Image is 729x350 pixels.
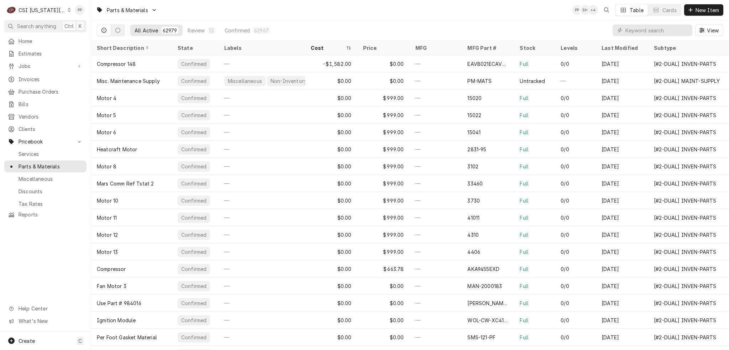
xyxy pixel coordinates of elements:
div: [DATE] [596,72,648,89]
div: — [410,89,462,106]
div: — [410,294,462,312]
div: — [410,209,462,226]
a: Bills [4,98,86,110]
div: — [219,158,305,175]
div: [DATE] [596,226,648,243]
div: All Active [135,27,158,34]
div: 3730 [467,197,480,204]
div: Confirmed [180,180,207,187]
div: [#2-DUAL] INVEN-PARTS [654,197,716,204]
div: SH [580,5,590,15]
div: Motor 10 [97,197,118,204]
div: Confirmed [180,94,207,102]
div: [#2-DUAL] MAINT-SUPPLY [654,77,720,85]
div: MFG Part # [467,44,507,52]
div: 0/0 [561,180,569,187]
div: $0.00 [357,329,410,346]
a: Reports [4,209,86,220]
div: Confirmed [180,248,207,256]
div: + 4 [588,5,598,15]
div: — [410,158,462,175]
div: Full [520,334,529,341]
a: Go to Parts & Materials [93,4,160,16]
a: Go to Help Center [4,303,86,314]
div: $999.00 [357,226,410,243]
div: — [410,55,462,72]
span: Parts & Materials [19,163,83,170]
div: [DATE] [596,124,648,141]
div: — [219,209,305,226]
span: Estimates [19,50,83,57]
div: Labels [224,44,299,52]
div: 33460 [467,180,483,187]
div: [#2-DUAL] INVEN-PARTS [654,265,716,273]
div: 0/0 [561,111,569,119]
span: New Item [694,6,720,14]
a: Go to What's New [4,315,86,327]
div: $0.00 [305,329,357,346]
span: K [79,22,82,30]
a: Miscellaneous [4,173,86,185]
a: Discounts [4,186,86,197]
div: Confirmed [180,163,207,170]
div: — [410,329,462,346]
button: View [695,25,723,36]
span: Invoices [19,75,83,83]
a: Estimates [4,48,86,59]
div: [#2-DUAL] INVEN-PARTS [654,129,716,136]
a: Invoices [4,73,86,85]
div: Cost [311,44,345,52]
div: [#2-DUAL] INVEN-PARTS [654,180,716,187]
div: CSI [US_STATE][GEOGRAPHIC_DATA] [19,6,65,14]
div: Confirmed [180,111,207,119]
div: [#2-DUAL] INVEN-PARTS [654,214,716,221]
div: Full [520,197,529,204]
div: [DATE] [596,89,648,106]
div: Full [520,163,529,170]
div: Full [520,282,529,290]
div: Motor 4 [97,94,116,102]
div: Confirmed [180,129,207,136]
div: — [219,294,305,312]
a: Parts & Materials [4,161,86,172]
div: Motor 13 [97,248,118,256]
div: Motor 8 [97,163,116,170]
div: Full [520,317,529,324]
div: — [410,277,462,294]
a: Go to Pricebook [4,136,86,147]
div: — [410,72,462,89]
span: Miscellaneous [19,175,83,183]
div: [#2-DUAL] INVEN-PARTS [654,146,716,153]
div: Confirmed [180,299,207,307]
div: Philip Potter's Avatar [572,5,582,15]
div: — [219,312,305,329]
div: Full [520,111,529,119]
div: Confirmed [180,146,207,153]
div: Philip Potter's Avatar [75,5,85,15]
div: Confirmed [180,265,207,273]
div: [DATE] [596,294,648,312]
div: $999.00 [357,124,410,141]
div: [#2-DUAL] INVEN-PARTS [654,334,716,341]
div: [DATE] [596,243,648,260]
div: Use Part # 984016 [97,299,141,307]
div: — [410,141,462,158]
div: $0.00 [305,260,357,277]
div: MAN-2000183 [467,282,502,290]
div: Confirmed [180,334,207,341]
input: Keyword search [625,25,689,36]
a: Home [4,35,86,47]
div: PP [572,5,582,15]
div: 62967 [254,27,269,34]
div: AKA9455EXD [467,265,499,273]
div: Price [363,44,403,52]
div: 62979 [163,27,177,34]
div: [DATE] [596,106,648,124]
div: — [219,124,305,141]
div: — [410,175,462,192]
div: — [219,89,305,106]
div: 0/0 [561,94,569,102]
div: [DATE] [596,277,648,294]
div: Compressor [97,265,126,273]
span: C [78,337,82,345]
